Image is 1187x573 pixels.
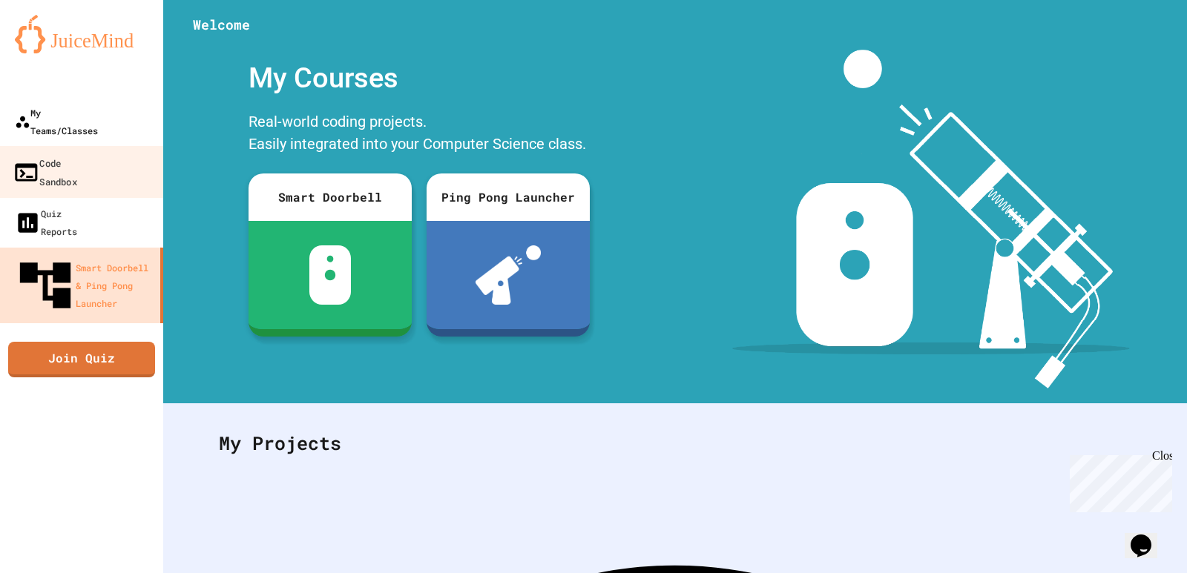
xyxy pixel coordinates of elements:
div: Quiz Reports [15,205,77,240]
iframe: chat widget [1125,514,1172,558]
img: banner-image-my-projects.png [732,50,1130,388]
div: Smart Doorbell [249,173,412,221]
div: Real-world coding projects. Easily integrated into your Computer Science class. [241,107,597,162]
img: ppl-with-ball.png [476,245,542,305]
img: sdb-white.svg [309,245,352,305]
iframe: chat widget [1064,449,1172,512]
div: My Teams/Classes [15,104,98,139]
img: logo-orange.svg [15,15,148,53]
div: Code Sandbox [13,153,77,190]
div: Ping Pong Launcher [427,173,590,221]
div: My Projects [204,414,1146,472]
div: My Courses [241,50,597,107]
div: Chat with us now!Close [6,6,102,94]
a: Join Quiz [8,342,155,377]
div: Smart Doorbell & Ping Pong Launcher [15,255,154,316]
